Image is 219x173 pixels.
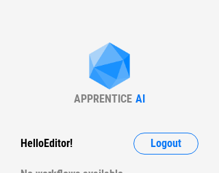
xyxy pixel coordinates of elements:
[21,133,73,155] div: Hello Editor !
[136,92,145,105] div: AI
[82,42,137,92] img: Apprentice AI
[133,133,198,155] button: Logout
[151,138,181,149] span: Logout
[74,92,132,105] div: APPRENTICE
